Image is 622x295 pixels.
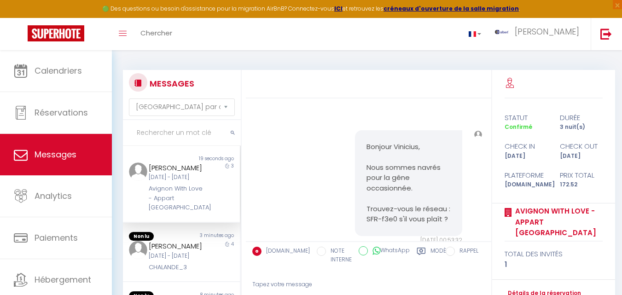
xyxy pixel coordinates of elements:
input: Rechercher un mot clé [123,120,241,146]
span: 4 [231,241,234,248]
img: logout [600,28,612,40]
a: ... [PERSON_NAME] [488,18,591,50]
span: Paiements [35,232,78,243]
div: 3 minutes ago [181,232,240,241]
div: [DATE] [498,152,553,161]
label: Modèles [430,247,455,266]
div: 172.52 [553,180,609,189]
div: check in [498,141,553,152]
div: [DATE] [553,152,609,161]
div: [PERSON_NAME] [149,241,205,252]
div: statut [498,112,553,123]
img: Super Booking [28,25,84,41]
span: 3 [231,162,234,169]
div: 3 nuit(s) [553,123,609,132]
a: Avignon With Love - Appart [GEOGRAPHIC_DATA] [512,206,603,238]
span: Messages [35,149,76,160]
span: Chercher [140,28,172,38]
span: Non lu [129,232,154,241]
button: Ouvrir le widget de chat LiveChat [7,4,35,31]
a: Chercher [134,18,179,50]
label: NOTE INTERNE [326,247,352,264]
div: [DATE] - [DATE] [149,252,205,260]
div: Avignon With Love - Appart [GEOGRAPHIC_DATA] [149,184,205,212]
img: ... [495,30,509,34]
div: [PERSON_NAME] [149,162,205,174]
div: total des invités [505,249,603,260]
span: Réservations [35,107,88,118]
div: Prix total [553,170,609,181]
div: 1 [505,259,603,270]
div: Plateforme [498,170,553,181]
img: ... [474,131,482,139]
div: durée [553,112,609,123]
span: Calendriers [35,65,82,76]
div: CHALANDE_3 [149,263,205,272]
div: check out [553,141,609,152]
span: [PERSON_NAME] [515,26,579,37]
label: WhatsApp [368,246,410,256]
div: 19 seconds ago [181,155,240,162]
img: ... [129,241,147,259]
span: Confirmé [505,123,532,131]
a: ICI [334,5,343,12]
div: [DOMAIN_NAME] [498,180,553,189]
a: créneaux d'ouverture de la salle migration [384,5,519,12]
div: [DATE] 00:53:32 [355,236,462,245]
span: Hébergement [35,274,91,285]
label: RAPPEL [455,247,478,257]
img: ... [129,162,147,181]
h3: MESSAGES [147,73,194,94]
pre: Bonjour Vinicius, Nous sommes navrés pour la gêne occasionnée. Trouvez-vous le réseau : SFR-f3e0 ... [366,142,451,225]
label: [DOMAIN_NAME] [262,247,310,257]
span: Analytics [35,190,72,202]
div: [DATE] - [DATE] [149,173,205,182]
